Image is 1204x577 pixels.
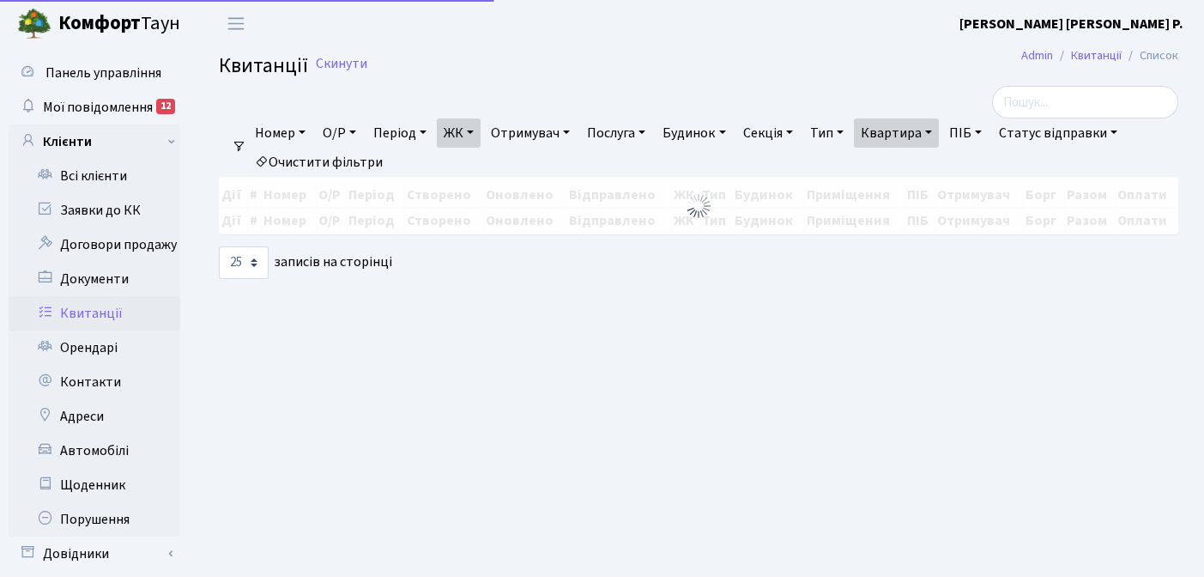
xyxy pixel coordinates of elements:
img: Обробка... [685,192,712,220]
a: Статус відправки [992,118,1124,148]
a: Отримувач [484,118,577,148]
a: Документи [9,262,180,296]
a: Панель управління [9,56,180,90]
a: Договори продажу [9,228,180,262]
input: Пошук... [992,86,1178,118]
img: logo.png [17,7,51,41]
select: записів на сторінці [219,246,269,279]
span: Мої повідомлення [43,98,153,117]
a: Довідники [9,537,180,571]
a: Будинок [656,118,732,148]
a: Очистити фільтри [248,148,390,177]
a: Секція [736,118,800,148]
a: Квитанції [9,296,180,331]
a: Скинути [316,56,367,72]
a: ЖК [437,118,481,148]
li: Список [1122,46,1178,65]
a: Автомобілі [9,434,180,468]
a: Тип [803,118,850,148]
b: Комфорт [58,9,141,37]
div: 12 [156,99,175,114]
a: [PERSON_NAME] [PERSON_NAME] Р. [959,14,1183,34]
a: Мої повідомлення12 [9,90,180,125]
a: О/Р [316,118,363,148]
a: Контакти [9,365,180,399]
a: Щоденник [9,468,180,502]
a: Admin [1021,46,1053,64]
a: Квитанції [1071,46,1122,64]
a: Номер [248,118,312,148]
a: Заявки до КК [9,193,180,228]
button: Переключити навігацію [215,9,257,38]
label: записів на сторінці [219,246,392,279]
span: Квитанції [219,51,308,81]
a: Адреси [9,399,180,434]
nav: breadcrumb [995,38,1204,74]
span: Таун [58,9,180,39]
a: ПІБ [942,118,989,148]
span: Панель управління [45,64,161,82]
a: Послуга [580,118,652,148]
b: [PERSON_NAME] [PERSON_NAME] Р. [959,15,1183,33]
a: Орендарі [9,331,180,365]
a: Квартира [854,118,939,148]
a: Всі клієнти [9,159,180,193]
a: Порушення [9,502,180,537]
a: Клієнти [9,125,180,159]
a: Період [366,118,433,148]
